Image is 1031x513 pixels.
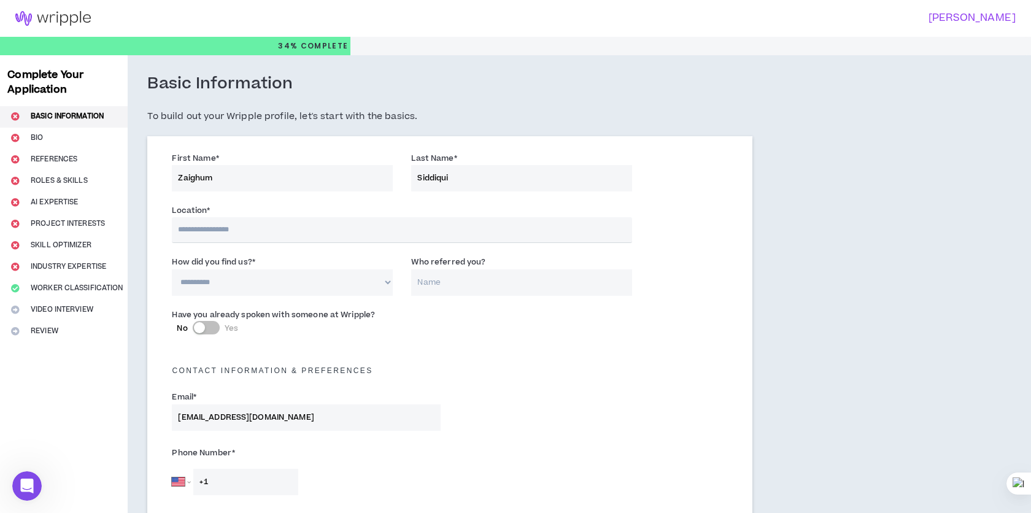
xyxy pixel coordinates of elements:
p: 34% [278,37,348,55]
input: Last Name [411,165,632,191]
label: Who referred you? [411,252,485,272]
label: Location [172,201,210,220]
label: Have you already spoken with someone at Wripple? [172,305,375,325]
iframe: Intercom live chat [12,471,42,501]
button: NoYes [193,321,220,334]
label: Last Name [411,148,457,168]
input: First Name [172,165,393,191]
span: Complete [298,40,348,52]
h5: To build out your Wripple profile, let's start with the basics. [147,109,752,124]
h3: [PERSON_NAME] [508,12,1016,24]
h3: Basic Information [147,74,293,94]
span: No [177,323,187,334]
span: Yes [225,323,238,334]
h5: Contact Information & preferences [163,366,737,375]
label: Email [172,387,196,407]
label: First Name [172,148,218,168]
input: Enter Email [172,404,441,431]
h3: Complete Your Application [2,67,125,97]
label: How did you find us? [172,252,255,272]
input: Name [411,269,632,296]
label: Phone Number [172,443,441,463]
